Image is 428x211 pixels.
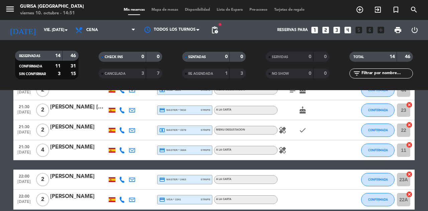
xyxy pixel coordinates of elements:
[86,28,98,32] span: Cena
[50,143,107,152] div: [PERSON_NAME]
[310,26,319,34] i: looks_one
[216,149,231,151] span: A LA CARTA
[50,103,107,112] div: [PERSON_NAME] [GEOGRAPHIC_DATA]
[309,71,311,76] strong: 0
[141,71,144,76] strong: 3
[159,177,165,183] i: credit_card
[406,142,413,148] i: cancel
[299,126,307,134] i: check
[141,54,144,59] strong: 0
[159,127,186,133] span: master * 3378
[20,10,84,17] div: viernes 10. octubre - 14:51
[157,54,161,59] strong: 0
[36,103,49,117] span: 2
[159,87,165,93] i: local_atm
[50,192,107,201] div: [PERSON_NAME]
[361,144,395,157] button: CONFIRMADA
[16,130,32,138] span: [DATE]
[368,128,388,132] span: CONFIRMADA
[377,26,385,34] i: add_box
[16,90,32,98] span: [DATE]
[201,88,210,92] span: stripe
[201,177,210,182] span: stripe
[406,171,413,178] i: cancel
[406,191,413,198] i: cancel
[16,110,32,118] span: [DATE]
[19,72,46,76] span: SIN CONFIRMAR
[368,148,388,152] span: CONFIRMADA
[216,198,231,201] span: A LA CARTA
[240,71,244,76] strong: 3
[368,198,388,201] span: CONFIRMADA
[201,148,210,152] span: stripe
[159,147,165,153] i: credit_card
[332,26,341,34] i: looks_3
[405,54,412,59] strong: 46
[159,147,186,153] span: master * 3684
[36,124,49,137] span: 2
[55,53,61,58] strong: 14
[279,126,287,134] i: healing
[354,26,363,34] i: looks_5
[16,192,32,200] span: 22:00
[50,172,107,181] div: [PERSON_NAME]
[16,200,32,207] span: [DATE]
[19,54,40,58] span: RESERVADAS
[365,26,374,34] i: looks_6
[406,122,413,128] i: cancel
[361,124,395,137] button: CONFIRMADA
[16,180,32,187] span: [DATE]
[410,6,418,14] i: search
[309,54,311,59] strong: 0
[324,54,328,59] strong: 0
[216,88,245,91] span: Menu degustacion
[159,87,181,93] span: visa * 3201
[157,71,161,76] strong: 7
[201,128,210,132] span: stripe
[5,4,15,16] button: menu
[272,55,288,59] span: SERVIDAS
[5,23,40,37] i: [DATE]
[271,8,308,12] span: Tarjetas de regalo
[20,3,84,10] div: Gurisa [GEOGRAPHIC_DATA]
[299,86,307,94] i: cake
[159,197,165,203] i: credit_card
[148,8,182,12] span: Mapa de mesas
[58,71,61,76] strong: 3
[71,53,77,58] strong: 46
[62,26,70,34] i: arrow_drop_down
[211,26,219,34] span: pending_actions
[36,173,49,186] span: 2
[201,197,210,202] span: stripe
[159,127,165,133] i: local_atm
[216,178,231,181] span: A LA CARTA
[324,71,328,76] strong: 0
[71,71,77,76] strong: 15
[16,150,32,158] span: [DATE]
[36,83,49,97] span: 2
[159,177,186,183] span: master * 2463
[5,4,15,14] i: menu
[406,20,423,40] div: LOG OUT
[225,54,228,59] strong: 0
[120,8,148,12] span: Mis reservas
[159,107,186,113] span: master * 5032
[368,108,388,112] span: CONFIRMADA
[361,83,395,97] button: CONFIRMADA
[240,54,244,59] strong: 0
[361,70,413,77] input: Filtrar por nombre...
[105,55,123,59] span: CHECK INS
[406,101,413,108] i: cancel
[201,108,210,112] span: stripe
[361,173,395,186] button: CONFIRMADA
[182,8,213,12] span: Disponibilidad
[361,193,395,206] button: CONFIRMADA
[55,64,61,68] strong: 11
[361,103,395,117] button: CONFIRMADA
[216,109,231,111] span: A LA CARTA
[394,26,402,34] span: print
[216,129,245,131] span: Menu degustacion
[279,146,287,154] i: healing
[71,64,77,68] strong: 31
[411,26,419,34] i: power_settings_new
